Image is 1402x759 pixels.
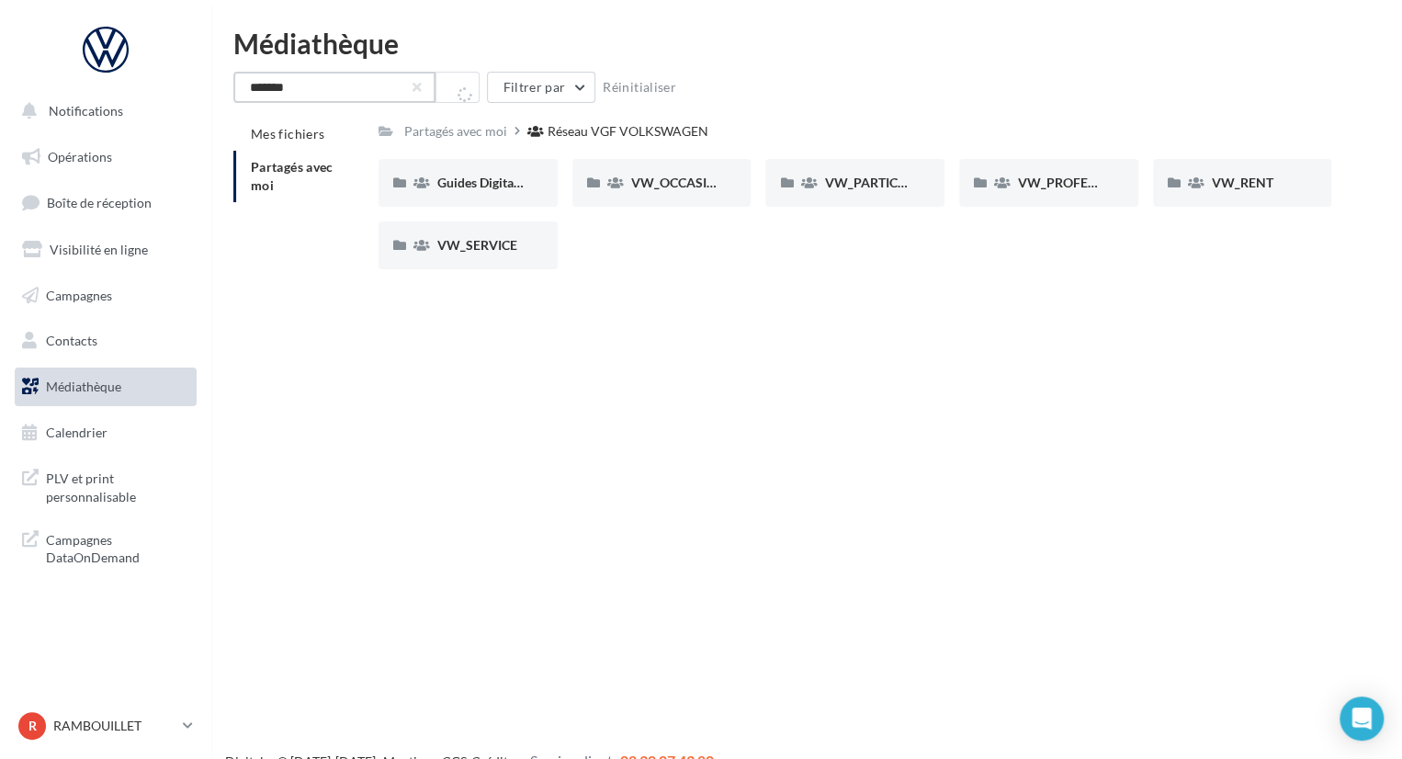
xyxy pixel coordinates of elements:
span: Mes fichiers [251,126,324,142]
button: Notifications [11,92,193,130]
span: Campagnes [46,287,112,302]
a: Opérations [11,138,200,176]
button: Réinitialiser [595,76,684,98]
span: Campagnes DataOnDemand [46,527,189,567]
span: PLV et print personnalisable [46,466,189,505]
a: Campagnes DataOnDemand [11,520,200,574]
a: Campagnes [11,277,200,315]
div: Open Intercom Messenger [1340,697,1384,741]
span: VW_OCCASIONS_GARANTIES [631,175,811,190]
span: R [28,717,37,735]
span: VW_PROFESSIONNELS [1018,175,1158,190]
span: Calendrier [46,425,107,440]
div: Médiathèque [233,29,1380,57]
span: Médiathèque [46,379,121,394]
div: Partagés avec moi [404,122,507,141]
a: R RAMBOUILLET [15,708,197,743]
span: VW_SERVICE [437,237,517,253]
span: VW_RENT [1212,175,1273,190]
span: Visibilité en ligne [50,242,148,257]
a: PLV et print personnalisable [11,459,200,513]
p: RAMBOUILLET [53,717,175,735]
span: Partagés avec moi [251,159,334,193]
span: Opérations [48,149,112,164]
span: Boîte de réception [47,195,152,210]
span: Guides Digitaleo [437,175,531,190]
a: Calendrier [11,413,200,452]
a: Médiathèque [11,368,200,406]
a: Visibilité en ligne [11,231,200,269]
a: Boîte de réception [11,183,200,222]
span: Contacts [46,333,97,348]
div: Réseau VGF VOLKSWAGEN [548,122,708,141]
span: VW_PARTICULIERS [824,175,939,190]
span: Notifications [49,103,123,119]
a: Contacts [11,322,200,360]
button: Filtrer par [487,72,595,103]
